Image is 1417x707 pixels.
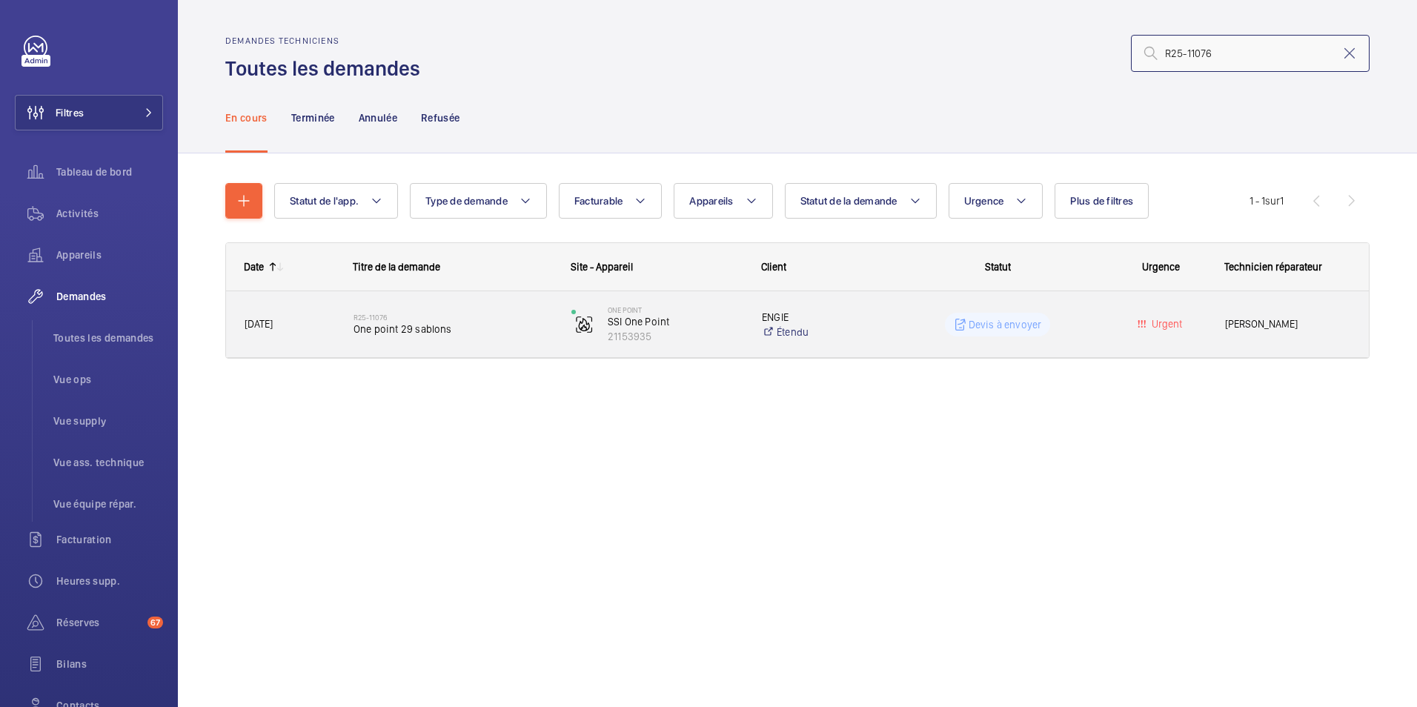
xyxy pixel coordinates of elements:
span: [DATE] [245,318,273,330]
span: 67 [147,617,163,628]
span: Appareils [56,248,163,262]
span: [PERSON_NAME] [1225,316,1350,333]
p: ENGIE [762,310,879,325]
p: 21153935 [608,329,743,344]
span: Statut de la demande [800,195,897,207]
button: Statut de la demande [785,183,937,219]
h2: R25-11076 [354,313,552,322]
div: Date [244,261,264,273]
span: Vue supply [53,414,163,428]
span: Titre de la demande [353,261,440,273]
p: En cours [225,110,268,125]
span: Bilans [56,657,163,671]
span: Urgent [1149,318,1182,330]
span: Facturable [574,195,623,207]
button: Statut de l'app. [274,183,398,219]
img: fire_alarm.svg [575,316,593,333]
span: Toutes les demandes [53,331,163,345]
span: Appareils [689,195,733,207]
span: Heures supp. [56,574,163,588]
span: Demandes [56,289,163,304]
span: sur [1265,195,1280,207]
span: One point 29 sablons [354,322,552,336]
p: SSI One Point [608,314,743,329]
button: Filtres [15,95,163,130]
span: Réserves [56,615,142,630]
span: Plus de filtres [1070,195,1133,207]
button: Plus de filtres [1055,183,1149,219]
button: Appareils [674,183,772,219]
h1: Toutes les demandes [225,55,429,82]
input: Chercher par numéro demande ou de devis [1131,35,1370,72]
span: Vue équipe répar. [53,497,163,511]
button: Facturable [559,183,663,219]
span: Statut [985,261,1011,273]
span: Vue ops [53,372,163,387]
p: Annulée [359,110,397,125]
p: ONE POINT [608,305,743,314]
span: Technicien réparateur [1224,261,1322,273]
span: 1 - 1 1 [1250,196,1284,206]
span: Urgence [964,195,1004,207]
a: Étendu [762,325,879,339]
span: Statut de l'app. [290,195,359,207]
button: Urgence [949,183,1043,219]
p: Devis à envoyer [969,317,1042,332]
span: Site - Appareil [571,261,633,273]
h2: Demandes techniciens [225,36,429,46]
p: Terminée [291,110,335,125]
span: Filtres [56,105,84,120]
button: Type de demande [410,183,547,219]
span: Facturation [56,532,163,547]
span: Activités [56,206,163,221]
span: Urgence [1142,261,1180,273]
span: Tableau de bord [56,165,163,179]
p: Refusée [421,110,459,125]
span: Vue ass. technique [53,455,163,470]
span: Client [761,261,786,273]
span: Type de demande [425,195,508,207]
